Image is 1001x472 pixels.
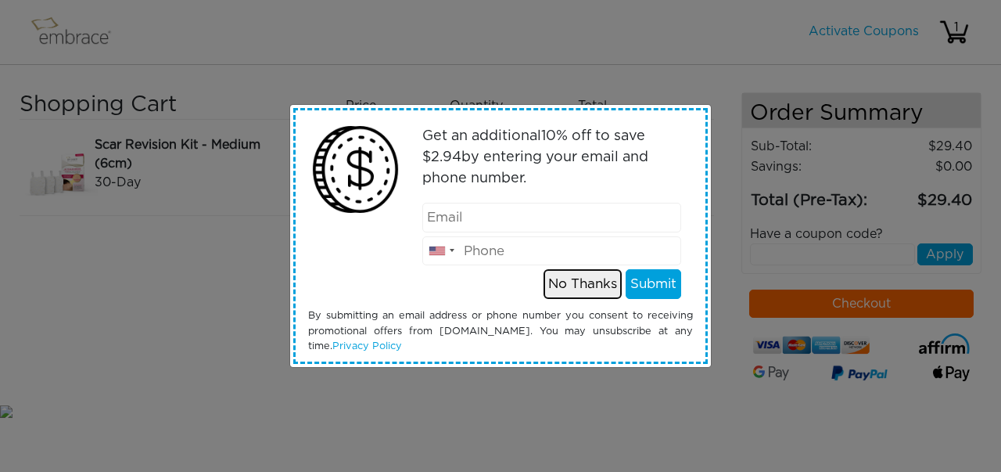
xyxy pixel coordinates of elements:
[423,237,459,265] div: United States: +1
[422,203,682,232] input: Email
[422,236,682,266] input: Phone
[332,341,402,351] a: Privacy Policy
[296,308,705,354] div: By submitting an email address or phone number you consent to receiving promotional offers from [...
[544,269,622,299] button: No Thanks
[626,269,681,299] button: Submit
[304,118,407,221] img: money2.png
[431,150,461,164] span: 2.94
[422,126,682,189] p: Get an additional % off to save $ by entering your email and phone number.
[541,129,556,143] span: 10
